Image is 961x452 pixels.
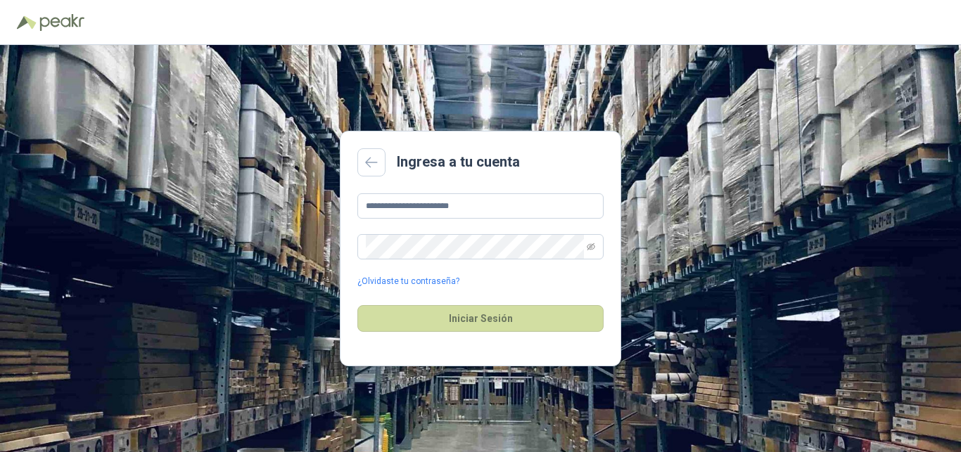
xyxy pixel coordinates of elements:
[587,243,595,251] span: eye-invisible
[17,15,37,30] img: Logo
[397,151,520,173] h2: Ingresa a tu cuenta
[39,14,84,31] img: Peakr
[357,305,604,332] button: Iniciar Sesión
[357,275,459,288] a: ¿Olvidaste tu contraseña?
